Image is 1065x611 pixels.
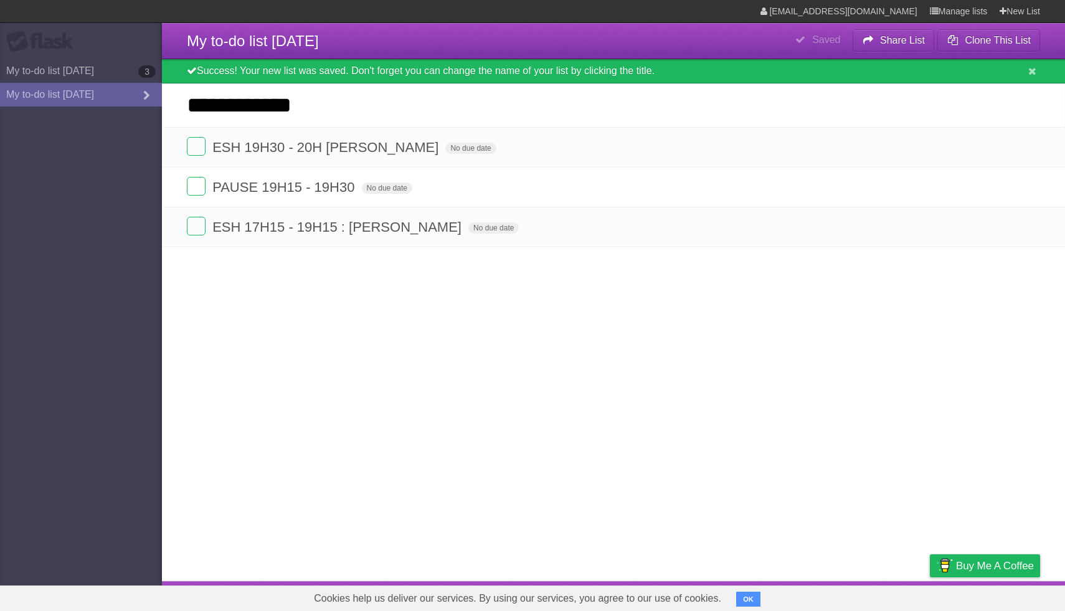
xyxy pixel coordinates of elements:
[937,29,1040,52] button: Clone This List
[853,29,935,52] button: Share List
[187,177,206,196] label: Done
[162,59,1065,83] div: Success! Your new list was saved. Don't forget you can change the name of your list by clicking t...
[736,592,760,607] button: OK
[805,584,856,608] a: Developers
[880,35,925,45] b: Share List
[138,65,156,78] b: 3
[212,219,465,235] span: ESH 17H15 - 19H15 : [PERSON_NAME]
[965,35,1031,45] b: Clone This List
[914,584,946,608] a: Privacy
[956,555,1034,577] span: Buy me a coffee
[936,555,953,576] img: Buy me a coffee
[187,32,319,49] span: My to-do list [DATE]
[468,222,519,234] span: No due date
[212,140,442,155] span: ESH 19H30 - 20H [PERSON_NAME]
[930,554,1040,577] a: Buy me a coffee
[187,137,206,156] label: Done
[764,584,790,608] a: About
[962,584,1040,608] a: Suggest a feature
[6,31,81,53] div: Flask
[301,586,734,611] span: Cookies help us deliver our services. By using our services, you agree to our use of cookies.
[812,34,840,45] b: Saved
[871,584,899,608] a: Terms
[362,182,412,194] span: No due date
[212,179,357,195] span: PAUSE 19H15 - 19H30
[445,143,496,154] span: No due date
[187,217,206,235] label: Done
